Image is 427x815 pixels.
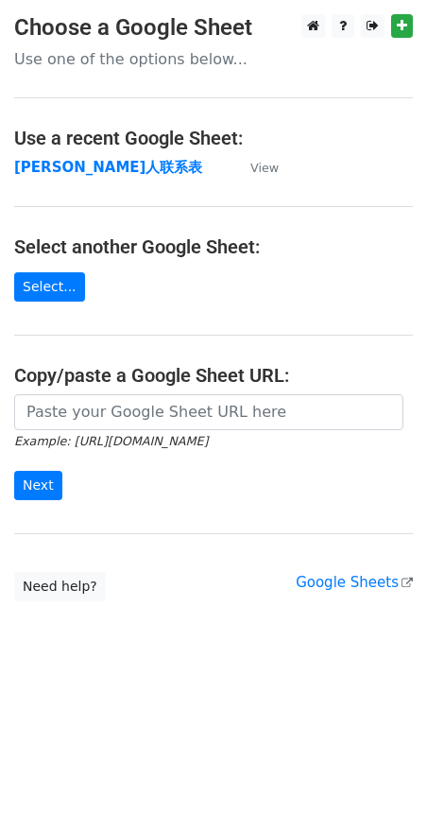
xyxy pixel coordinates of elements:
[14,471,62,500] input: Next
[14,434,208,448] small: Example: [URL][DOMAIN_NAME]
[231,159,279,176] a: View
[14,159,202,176] a: [PERSON_NAME]人联系表
[14,572,106,601] a: Need help?
[14,127,413,149] h4: Use a recent Google Sheet:
[14,14,413,42] h3: Choose a Google Sheet
[14,364,413,387] h4: Copy/paste a Google Sheet URL:
[14,235,413,258] h4: Select another Google Sheet:
[14,394,403,430] input: Paste your Google Sheet URL here
[14,272,85,302] a: Select...
[14,49,413,69] p: Use one of the options below...
[333,724,427,815] iframe: Chat Widget
[250,161,279,175] small: View
[296,574,413,591] a: Google Sheets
